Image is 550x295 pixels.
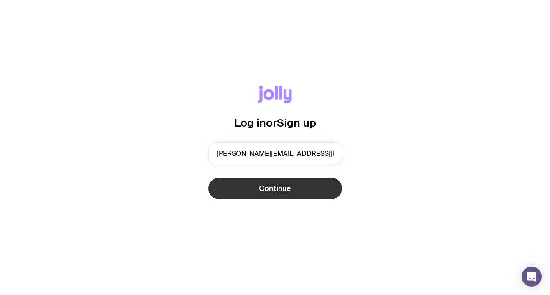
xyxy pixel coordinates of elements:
div: Open Intercom Messenger [522,267,542,287]
button: Continue [208,178,342,199]
span: Continue [259,183,291,193]
input: you@email.com [208,142,342,164]
span: Log in [234,117,266,129]
span: or [266,117,277,129]
span: Sign up [277,117,316,129]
